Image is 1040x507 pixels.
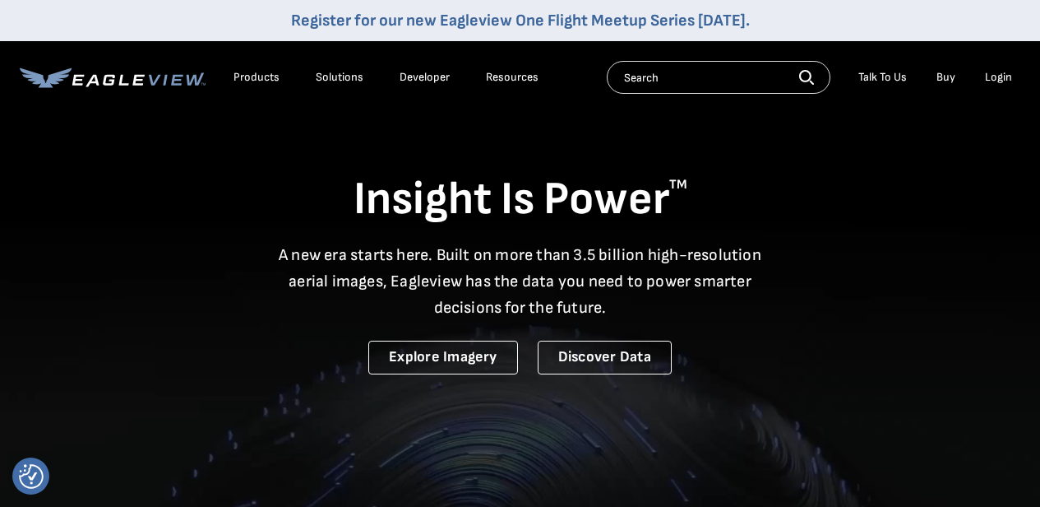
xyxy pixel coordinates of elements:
div: Talk To Us [858,70,907,85]
div: Products [233,70,280,85]
div: Resources [486,70,538,85]
img: Revisit consent button [19,464,44,489]
a: Developer [400,70,450,85]
div: Login [985,70,1012,85]
sup: TM [669,177,687,193]
button: Consent Preferences [19,464,44,489]
div: Solutions [316,70,363,85]
a: Discover Data [538,341,672,374]
a: Explore Imagery [368,341,518,374]
input: Search [607,61,830,94]
h1: Insight Is Power [20,171,1020,229]
p: A new era starts here. Built on more than 3.5 billion high-resolution aerial images, Eagleview ha... [269,242,772,321]
a: Buy [936,70,955,85]
a: Register for our new Eagleview One Flight Meetup Series [DATE]. [291,11,750,30]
